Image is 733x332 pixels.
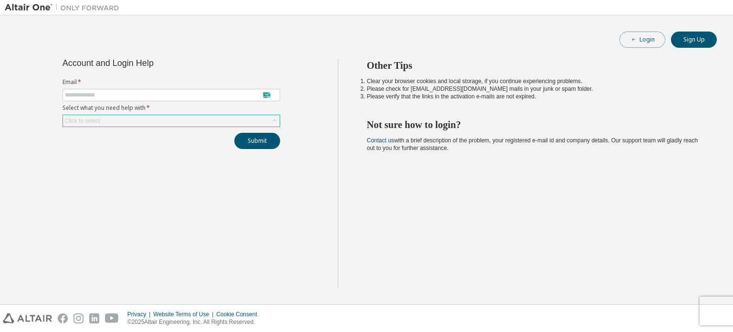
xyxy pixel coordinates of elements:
div: Website Terms of Use [153,311,216,318]
button: Sign Up [671,32,717,48]
img: Altair One [5,3,124,12]
img: facebook.svg [58,313,68,323]
h2: Not sure how to login? [367,118,700,131]
div: Account and Login Help [63,59,237,67]
span: with a brief description of the problem, your registered e-mail id and company details. Our suppo... [367,137,698,151]
h2: Other Tips [367,59,700,72]
label: Email [63,78,280,86]
li: Please check for [EMAIL_ADDRESS][DOMAIN_NAME] mails in your junk or spam folder. [367,85,700,93]
li: Clear your browser cookies and local storage, if you continue experiencing problems. [367,77,700,85]
li: Please verify that the links in the activation e-mails are not expired. [367,93,700,100]
img: linkedin.svg [89,313,99,323]
button: Login [619,32,665,48]
label: Select what you need help with [63,104,280,112]
div: Click to select [63,115,280,127]
div: Cookie Consent [216,311,262,318]
button: Submit [234,133,280,149]
a: Contact us [367,137,394,144]
img: instagram.svg [73,313,84,323]
img: youtube.svg [105,313,119,323]
img: altair_logo.svg [3,313,52,323]
div: Privacy [127,311,153,318]
p: © 2025 Altair Engineering, Inc. All Rights Reserved. [127,318,263,326]
div: Click to select [65,117,100,125]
